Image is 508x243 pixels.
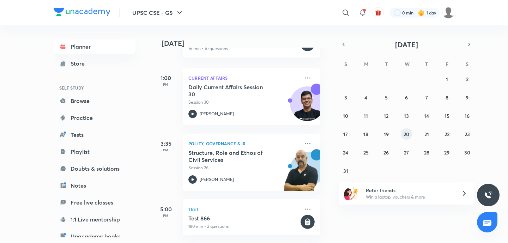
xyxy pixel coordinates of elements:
abbr: August 9, 2025 [466,94,468,101]
abbr: August 27, 2025 [404,149,409,156]
abbr: August 31, 2025 [343,168,348,174]
button: August 3, 2025 [340,92,351,103]
button: August 16, 2025 [461,110,473,121]
abbr: August 20, 2025 [404,131,409,138]
h4: [DATE] [162,39,327,48]
button: August 10, 2025 [340,110,351,121]
abbr: August 11, 2025 [364,113,368,119]
button: August 9, 2025 [461,92,473,103]
button: August 24, 2025 [340,147,351,158]
a: Company Logo [54,8,110,18]
button: August 31, 2025 [340,165,351,176]
p: 180 min • 2 questions [188,223,299,230]
abbr: August 1, 2025 [446,76,448,83]
p: Win a laptop, vouchers & more [366,194,453,200]
img: avatar [375,10,381,16]
img: wassim [442,7,454,19]
h5: 3:35 [152,139,180,148]
button: August 5, 2025 [381,92,392,103]
abbr: August 16, 2025 [465,113,470,119]
abbr: Sunday [344,61,347,67]
abbr: August 15, 2025 [445,113,449,119]
h5: Structure, Role and Ethos of Civil Services [188,149,276,163]
button: August 21, 2025 [421,128,432,140]
img: streak [418,9,425,16]
button: August 15, 2025 [441,110,453,121]
button: August 30, 2025 [461,147,473,158]
a: 1:1 Live mentorship [54,212,135,226]
abbr: August 5, 2025 [385,94,388,101]
abbr: August 29, 2025 [444,149,449,156]
a: Playlist [54,145,135,159]
a: Practice [54,111,135,125]
button: UPSC CSE - GS [128,6,188,20]
button: avatar [373,7,384,18]
a: Browse [54,94,135,108]
button: August 25, 2025 [360,147,371,158]
h5: 5:00 [152,205,180,213]
button: August 20, 2025 [401,128,412,140]
h6: Refer friends [366,187,453,194]
button: August 22, 2025 [441,128,453,140]
abbr: August 25, 2025 [363,149,369,156]
abbr: August 22, 2025 [445,131,449,138]
abbr: August 14, 2025 [424,113,429,119]
p: PM [152,82,180,86]
h5: Test 866 [188,215,299,222]
button: August 26, 2025 [381,147,392,158]
abbr: Friday [446,61,448,67]
a: Notes [54,178,135,193]
abbr: August 23, 2025 [465,131,470,138]
img: ttu [484,191,492,199]
img: Company Logo [54,8,110,16]
abbr: August 2, 2025 [466,76,468,83]
h5: 1:00 [152,74,180,82]
h6: SELF STUDY [54,82,135,94]
p: PM [152,213,180,218]
a: Tests [54,128,135,142]
abbr: August 4, 2025 [364,94,367,101]
p: Polity, Governance & IR [188,139,299,148]
a: Store [54,56,135,71]
h5: Daily Current Affairs Session 30 [188,84,276,98]
button: August 17, 2025 [340,128,351,140]
button: August 14, 2025 [421,110,432,121]
abbr: August 7, 2025 [425,94,428,101]
abbr: August 21, 2025 [424,131,429,138]
a: Planner [54,40,135,54]
button: August 27, 2025 [401,147,412,158]
p: PM [152,148,180,152]
div: Store [71,59,89,68]
abbr: August 8, 2025 [446,94,448,101]
button: August 4, 2025 [360,92,371,103]
button: August 2, 2025 [461,73,473,85]
abbr: August 3, 2025 [344,94,347,101]
button: [DATE] [349,40,464,49]
button: August 1, 2025 [441,73,453,85]
button: August 13, 2025 [401,110,412,121]
img: referral [344,186,358,200]
abbr: Tuesday [385,61,388,67]
button: August 7, 2025 [421,92,432,103]
p: Test [188,205,299,213]
abbr: Wednesday [405,61,410,67]
abbr: August 24, 2025 [343,149,348,156]
p: [PERSON_NAME] [200,111,234,117]
p: [PERSON_NAME] [200,176,234,183]
abbr: August 12, 2025 [384,113,388,119]
button: August 18, 2025 [360,128,371,140]
p: Session 26 [188,165,299,171]
p: 15 min • 10 questions [188,45,299,52]
p: Current Affairs [188,74,299,82]
abbr: August 28, 2025 [424,149,429,156]
button: August 8, 2025 [441,92,453,103]
button: August 28, 2025 [421,147,432,158]
a: Doubts & solutions [54,162,135,176]
abbr: August 13, 2025 [404,113,409,119]
a: Free live classes [54,195,135,209]
img: unacademy [282,149,320,198]
abbr: Thursday [425,61,428,67]
abbr: August 6, 2025 [405,94,408,101]
button: August 19, 2025 [381,128,392,140]
button: August 29, 2025 [441,147,453,158]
